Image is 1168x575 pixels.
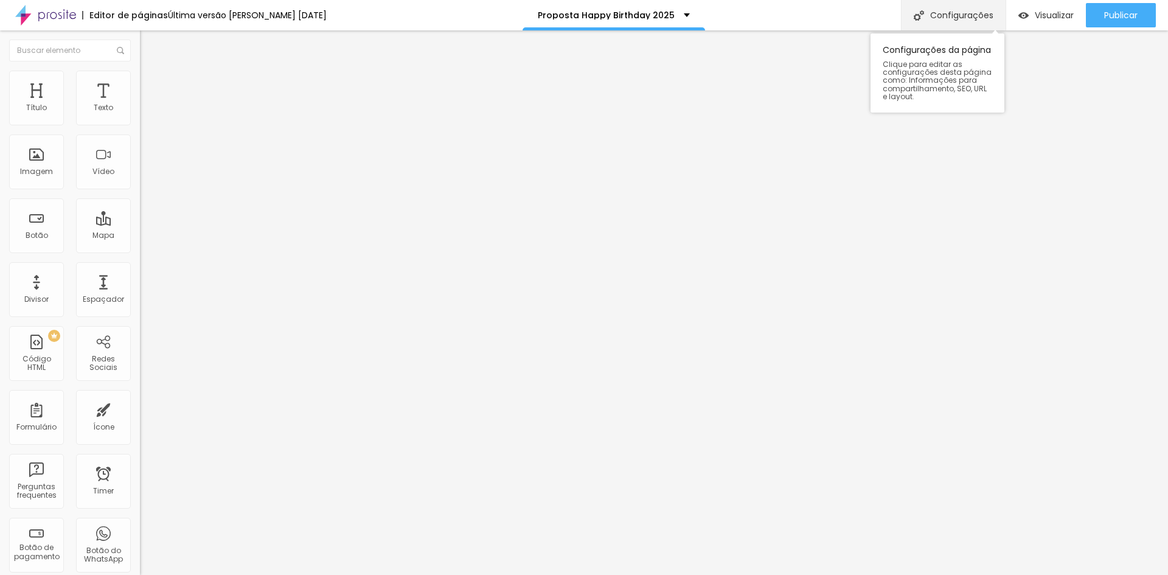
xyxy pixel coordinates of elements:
[871,33,1004,113] div: Configurações da página
[12,543,60,561] div: Botão de pagamento
[117,47,124,54] img: Icone
[82,11,168,19] div: Editor de páginas
[94,103,113,112] div: Texto
[93,487,114,495] div: Timer
[16,423,57,431] div: Formulário
[79,546,127,564] div: Botão do WhatsApp
[93,423,114,431] div: Ícone
[92,231,114,240] div: Mapa
[26,103,47,112] div: Título
[168,11,327,19] div: Última versão [PERSON_NAME] [DATE]
[1086,3,1156,27] button: Publicar
[20,167,53,176] div: Imagem
[92,167,114,176] div: Vídeo
[83,295,124,304] div: Espaçador
[1035,10,1074,20] span: Visualizar
[883,60,992,100] span: Clique para editar as configurações desta página como: Informações para compartilhamento, SEO, UR...
[914,10,924,21] img: Icone
[24,295,49,304] div: Divisor
[1006,3,1086,27] button: Visualizar
[1104,10,1138,20] span: Publicar
[1018,10,1029,21] img: view-1.svg
[12,483,60,500] div: Perguntas frequentes
[26,231,48,240] div: Botão
[12,355,60,372] div: Código HTML
[79,355,127,372] div: Redes Sociais
[9,40,131,61] input: Buscar elemento
[538,11,675,19] p: Proposta Happy Birthday 2025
